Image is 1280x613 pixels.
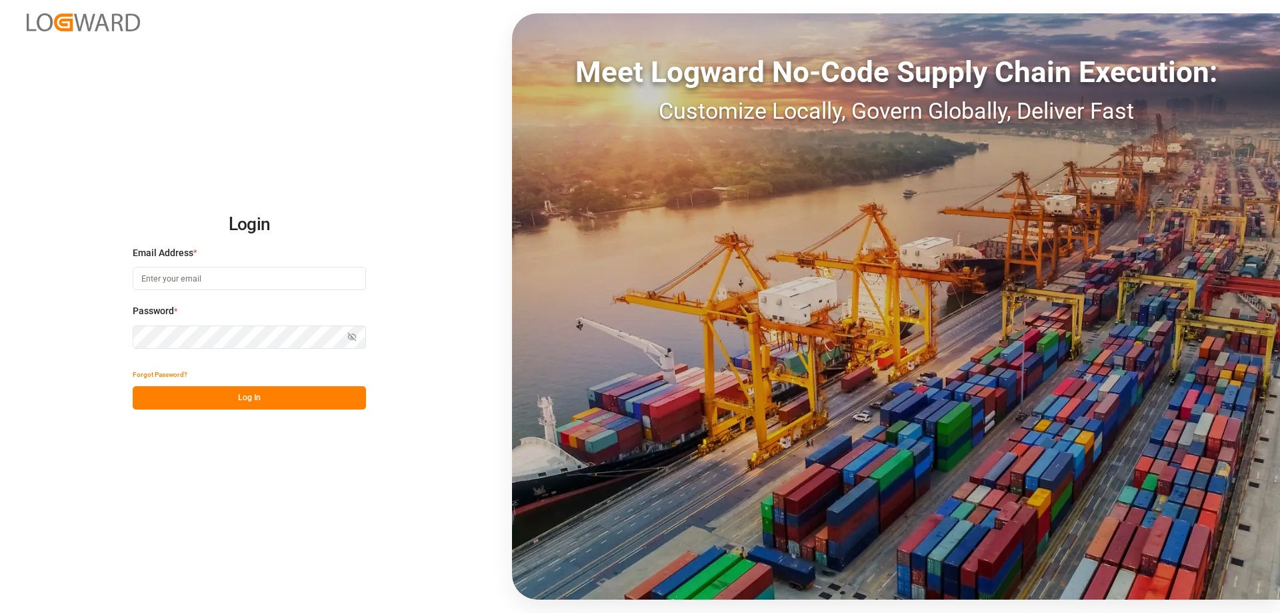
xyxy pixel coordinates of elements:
[133,304,174,318] span: Password
[133,203,366,246] h2: Login
[27,13,140,31] img: Logward_new_orange.png
[133,386,366,410] button: Log In
[133,246,193,260] span: Email Address
[512,94,1280,128] div: Customize Locally, Govern Globally, Deliver Fast
[133,363,187,386] button: Forgot Password?
[512,50,1280,94] div: Meet Logward No-Code Supply Chain Execution:
[133,267,366,290] input: Enter your email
